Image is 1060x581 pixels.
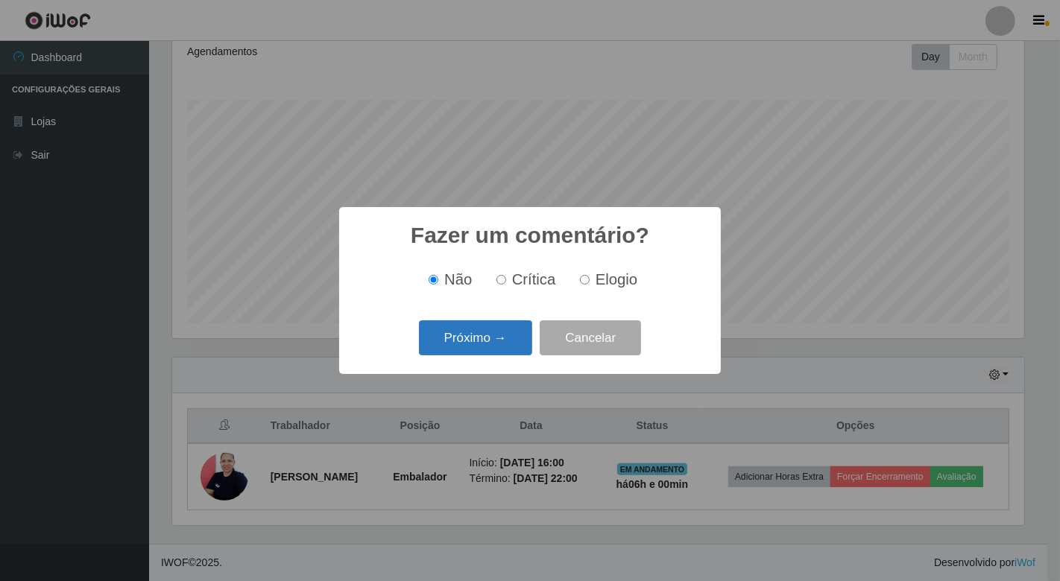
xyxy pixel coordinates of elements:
button: Próximo → [419,320,532,355]
input: Não [429,275,438,285]
h2: Fazer um comentário? [411,222,649,249]
span: Crítica [512,271,556,288]
span: Elogio [596,271,637,288]
input: Elogio [580,275,590,285]
button: Cancelar [540,320,641,355]
input: Crítica [496,275,506,285]
span: Não [444,271,472,288]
